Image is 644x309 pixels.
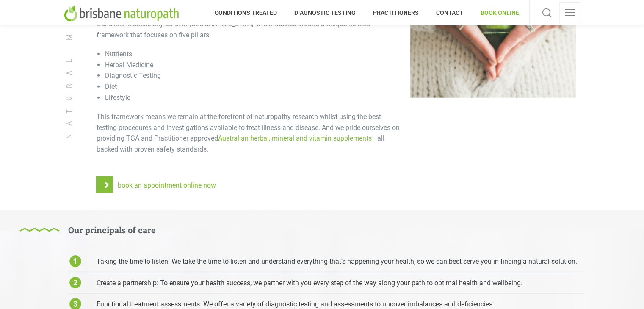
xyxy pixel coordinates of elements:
[365,6,428,19] span: PRACTITIONERS
[86,256,577,267] span: Taking the time to listen: We take the time to listen and understand everything that’s happening ...
[472,6,519,19] span: BOOK ONLINE
[96,19,402,40] p: Our clinic is unlike any other in [GEOGRAPHIC_DATA]. It is modelled around a unique holistic fram...
[64,4,182,21] img: Brisbane Naturopath
[86,278,522,289] span: Create a partnership: To ensure your health success, we partner with you every step of the way al...
[218,134,371,142] a: Australian herbal, mineral and vitamin supplements
[286,6,365,19] span: DIAGNOSTIC TESTING
[96,111,402,154] p: This framework means we remain at the forefront of naturopathy research whilst using the best tes...
[96,176,402,193] a: book an appointment online now
[19,225,156,235] h5: Our principals of care
[105,49,402,60] li: Nutrients
[215,6,286,19] span: CONDITIONS TREATED
[105,92,402,103] li: Lifestyle
[105,60,402,71] li: Herbal Medicine
[105,70,402,81] li: Diagnostic Testing
[117,181,216,189] span: book an appointment online now
[540,2,554,23] a: Search
[428,6,472,19] span: CONTACT
[105,81,402,92] li: Diet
